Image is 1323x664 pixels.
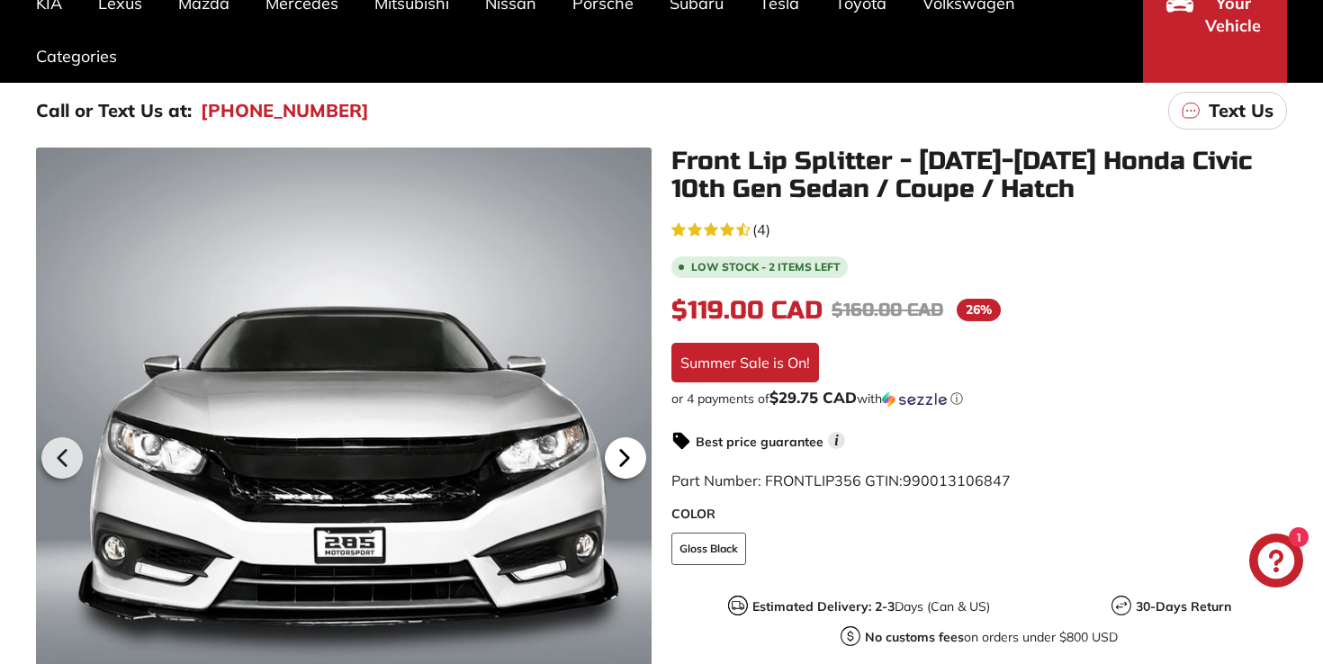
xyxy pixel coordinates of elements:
[36,97,192,124] p: Call or Text Us at:
[865,629,964,645] strong: No customs fees
[865,628,1118,647] p: on orders under $800 USD
[752,598,895,615] strong: Estimated Delivery: 2-3
[696,434,823,450] strong: Best price guarantee
[671,390,1287,408] div: or 4 payments of$29.75 CADwithSezzle Click to learn more about Sezzle
[1168,92,1287,130] a: Text Us
[882,391,947,408] img: Sezzle
[828,432,845,449] span: i
[671,505,1287,524] label: COLOR
[832,299,943,321] span: $160.00 CAD
[671,471,1011,489] span: Part Number: FRONTLIP356 GTIN:
[769,388,857,407] span: $29.75 CAD
[957,299,1001,321] span: 26%
[671,148,1287,203] h1: Front Lip Splitter - [DATE]-[DATE] Honda Civic 10th Gen Sedan / Coupe / Hatch
[1244,534,1309,592] inbox-online-store-chat: Shopify online store chat
[691,262,841,273] span: Low stock - 2 items left
[1136,598,1231,615] strong: 30-Days Return
[752,219,770,240] span: (4)
[201,97,369,124] a: [PHONE_NUMBER]
[18,30,135,83] a: Categories
[671,217,1287,240] a: 4.3 rating (4 votes)
[752,597,990,616] p: Days (Can & US)
[671,295,823,326] span: $119.00 CAD
[1209,97,1273,124] p: Text Us
[671,343,819,382] div: Summer Sale is On!
[903,471,1011,489] span: 990013106847
[671,390,1287,408] div: or 4 payments of with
